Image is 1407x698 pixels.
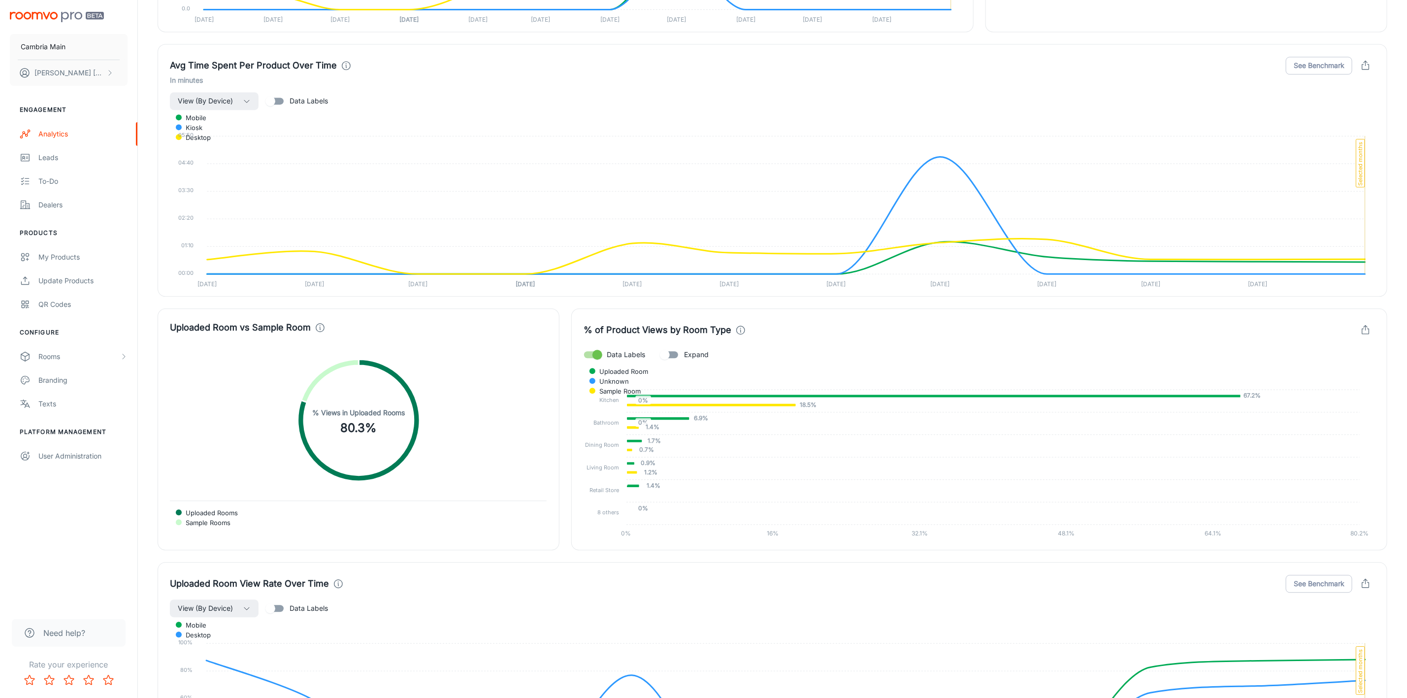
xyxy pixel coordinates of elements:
[170,599,259,617] button: View (By Device)
[622,280,642,288] tspan: [DATE]
[803,16,822,23] tspan: [DATE]
[178,113,206,122] span: mobile
[767,530,779,537] tspan: 16%
[180,666,193,673] tspan: 80%
[38,399,128,409] div: Texts
[1141,280,1160,288] tspan: [DATE]
[1351,530,1369,537] tspan: 80.2%
[1286,57,1352,74] button: See Benchmark
[197,280,217,288] tspan: [DATE]
[38,299,128,310] div: QR Codes
[38,252,128,263] div: My Products
[10,34,128,60] button: Cambria Main
[39,670,59,690] button: Rate 2 star
[290,603,328,614] span: Data Labels
[531,16,550,23] tspan: [DATE]
[20,670,39,690] button: Rate 1 star
[43,627,85,639] span: Need help?
[684,349,709,360] span: Expand
[667,16,687,23] tspan: [DATE]
[736,16,755,23] tspan: [DATE]
[1058,530,1075,537] tspan: 48.1%
[8,659,130,670] p: Rate your experience
[178,631,211,639] span: desktop
[399,16,419,23] tspan: [DATE]
[38,199,128,210] div: Dealers
[178,214,194,221] tspan: 02:20
[181,242,194,249] tspan: 01:10
[195,16,214,23] tspan: [DATE]
[170,59,337,72] h4: Avg Time Spent Per Product Over Time
[79,670,98,690] button: Rate 4 star
[600,16,620,23] tspan: [DATE]
[587,464,619,471] tspan: Living Room
[59,670,79,690] button: Rate 3 star
[170,75,1375,86] h6: In minutes
[1205,530,1222,537] tspan: 64.1%
[178,132,194,138] tspan: 05:50
[178,159,194,166] tspan: 04:40
[592,377,629,386] span: Unknown
[516,280,535,288] tspan: [DATE]
[38,152,128,163] div: Leads
[38,275,128,286] div: Update Products
[408,280,427,288] tspan: [DATE]
[589,486,619,493] tspan: Retail Store
[585,441,619,448] tspan: Dining Room
[170,92,259,110] button: View (By Device)
[597,509,619,516] tspan: 8 others
[178,133,211,142] span: desktop
[290,96,328,106] span: Data Labels
[38,129,128,139] div: Analytics
[178,123,202,132] span: kiosk
[622,530,631,537] tspan: 0%
[98,670,118,690] button: Rate 5 star
[178,639,193,646] tspan: 100%
[305,280,324,288] tspan: [DATE]
[182,5,190,12] tspan: 0.0
[21,41,65,52] p: Cambria Main
[38,351,120,362] div: Rooms
[469,16,488,23] tspan: [DATE]
[599,397,619,403] tspan: Kitchen
[170,577,329,591] h4: Uploaded Room View Rate Over Time
[38,375,128,386] div: Branding
[10,60,128,86] button: [PERSON_NAME] [PERSON_NAME]
[1248,280,1268,288] tspan: [DATE]
[10,12,104,22] img: Roomvo PRO Beta
[38,451,128,462] div: User Administration
[607,349,645,360] span: Data Labels
[827,280,846,288] tspan: [DATE]
[1286,575,1352,593] button: See Benchmark
[178,508,238,517] span: Uploaded Rooms
[592,367,648,376] span: Uploaded Room
[178,187,194,194] tspan: 03:30
[1038,280,1057,288] tspan: [DATE]
[263,16,283,23] tspan: [DATE]
[720,280,739,288] tspan: [DATE]
[178,269,194,276] tspan: 00:00
[330,16,350,23] tspan: [DATE]
[178,602,233,614] span: View (By Device)
[593,419,619,426] tspan: Bathroom
[592,387,641,396] span: Sample Room
[178,518,230,527] span: Sample Rooms
[912,530,928,537] tspan: 32.1%
[930,280,949,288] tspan: [DATE]
[170,321,311,334] h4: Uploaded Room vs Sample Room
[38,176,128,187] div: To-do
[178,621,206,630] span: mobile
[34,67,104,78] p: [PERSON_NAME] [PERSON_NAME]
[584,323,731,337] h4: % of Product Views by Room Type
[872,16,891,23] tspan: [DATE]
[178,95,233,107] span: View (By Device)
